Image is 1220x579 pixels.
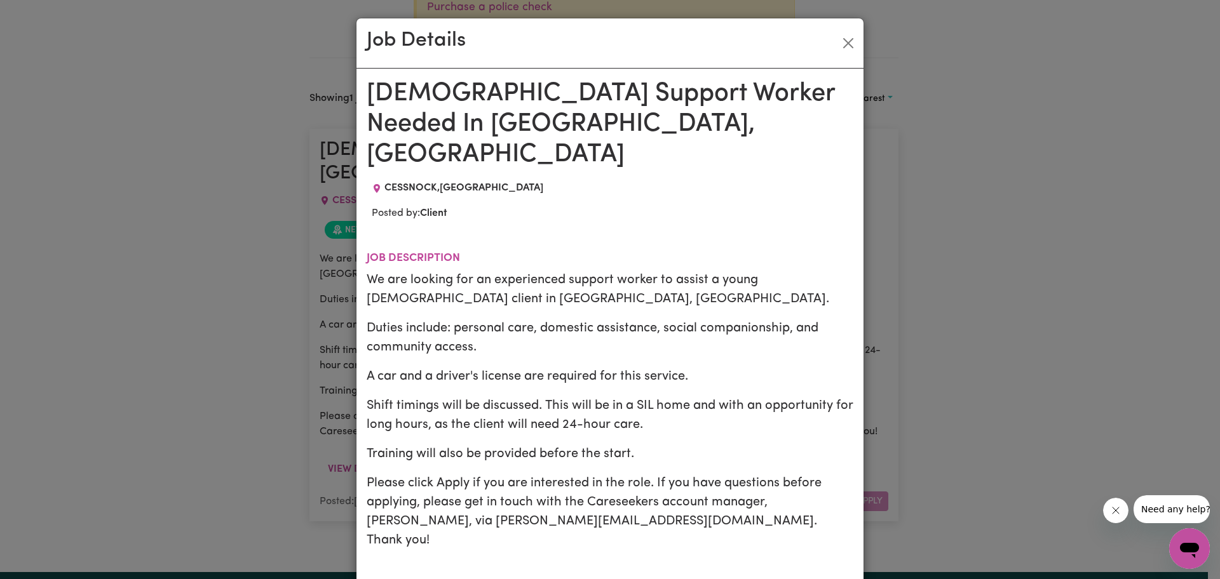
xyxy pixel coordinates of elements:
[420,208,447,218] b: Client
[367,251,853,265] h2: Job description
[367,444,853,463] p: Training will also be provided before the start.
[367,29,466,53] h2: Job Details
[8,9,77,19] span: Need any help?
[384,183,543,193] span: CESSNOCK , [GEOGRAPHIC_DATA]
[372,208,447,218] span: Posted by:
[838,33,858,53] button: Close
[1134,495,1210,523] iframe: Message from company
[367,270,853,309] p: We are looking for an experienced support worker to assist a young [DEMOGRAPHIC_DATA] client in [...
[367,319,853,357] p: Duties include: personal care, domestic assistance, social companionship, and community access.
[1169,528,1210,569] iframe: Button to launch messaging window
[367,474,853,550] p: Please click Apply if you are interested in the role. If you have questions before applying, plea...
[367,79,853,170] h1: [DEMOGRAPHIC_DATA] Support Worker Needed In [GEOGRAPHIC_DATA], [GEOGRAPHIC_DATA]
[367,396,853,434] p: Shift timings will be discussed. This will be in a SIL home and with an opportunity for long hour...
[367,367,853,386] p: A car and a driver's license are required for this service.
[367,180,548,196] div: Job location: CESSNOCK, New South Wales
[1103,498,1128,523] iframe: Close message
